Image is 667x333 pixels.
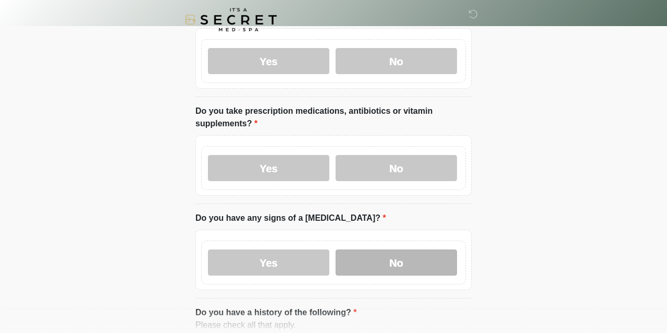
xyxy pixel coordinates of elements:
label: Yes [208,155,329,181]
label: Yes [208,48,329,74]
label: No [336,155,457,181]
label: Do you take prescription medications, antibiotics or vitamin supplements? [195,105,472,130]
label: No [336,249,457,276]
label: Do you have any signs of a [MEDICAL_DATA]? [195,212,386,224]
label: Do you have a history of the following? [195,306,356,319]
label: Yes [208,249,329,276]
img: It's A Secret Med Spa Logo [185,8,277,31]
label: No [336,48,457,74]
div: Please check all that apply. [195,319,472,331]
